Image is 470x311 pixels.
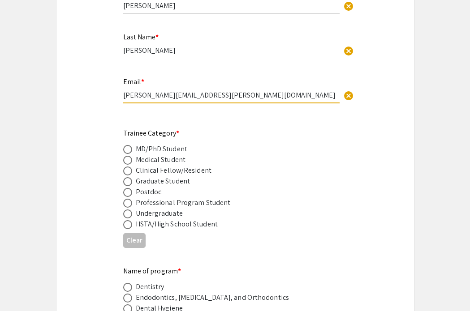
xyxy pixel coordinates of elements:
div: Professional Program Student [136,197,231,208]
span: cancel [343,90,354,101]
div: Postdoc [136,187,162,197]
mat-label: Name of program [123,266,181,276]
button: Clear [340,86,358,104]
div: Endodontics, [MEDICAL_DATA], and Orthodontics [136,292,289,303]
div: Clinical Fellow/Resident [136,165,211,176]
mat-label: Email [123,77,144,86]
span: cancel [343,46,354,56]
button: Clear [123,233,146,248]
input: Type Here [123,1,340,10]
button: Clear [340,42,358,60]
input: Type Here [123,46,340,55]
div: Graduate Student [136,176,190,187]
mat-label: Trainee Category [123,128,180,138]
div: HSTA/High School Student [136,219,218,230]
div: Medical Student [136,154,186,165]
div: Undergraduate [136,208,183,219]
mat-label: Last Name [123,32,159,42]
div: Dentistry [136,281,164,292]
div: MD/PhD Student [136,144,187,154]
span: cancel [343,1,354,12]
input: Type Here [123,90,340,100]
iframe: Chat [7,271,38,304]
